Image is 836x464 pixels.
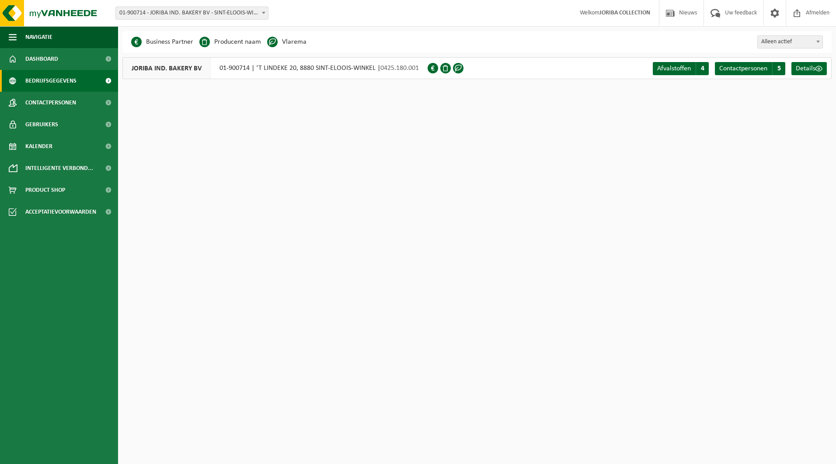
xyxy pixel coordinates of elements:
a: Afvalstoffen 4 [653,62,709,75]
span: Details [796,65,815,72]
span: Intelligente verbond... [25,157,93,179]
span: Contactpersonen [25,92,76,114]
span: Alleen actief [757,35,823,48]
strong: JORIBA COLLECTION [599,10,650,16]
span: Gebruikers [25,114,58,135]
span: Kalender [25,135,52,157]
a: Details [791,62,827,75]
div: 01-900714 | ‘T LINDEKE 20, 8880 SINT-ELOOIS-WINKEL | [122,57,428,79]
span: Navigatie [25,26,52,48]
span: Bedrijfsgegevens [25,70,77,92]
span: 5 [772,62,785,75]
span: JORIBA IND. BAKERY BV [123,58,211,79]
span: Acceptatievoorwaarden [25,201,96,223]
span: Contactpersonen [719,65,767,72]
a: Contactpersonen 5 [715,62,785,75]
span: 01-900714 - JORIBA IND. BAKERY BV - SINT-ELOOIS-WINKEL [115,7,268,20]
span: Alleen actief [758,36,822,48]
li: Producent naam [199,35,261,48]
span: Dashboard [25,48,58,70]
span: 4 [696,62,709,75]
li: Business Partner [131,35,193,48]
li: Vlarema [267,35,307,48]
span: Afvalstoffen [657,65,691,72]
span: 0425.180.001 [380,65,419,72]
span: Product Shop [25,179,65,201]
span: 01-900714 - JORIBA IND. BAKERY BV - SINT-ELOOIS-WINKEL [116,7,268,19]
